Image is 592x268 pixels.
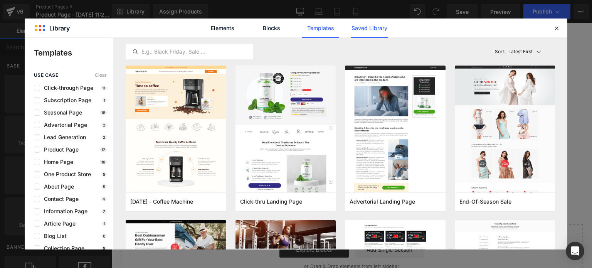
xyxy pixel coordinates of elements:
p: 5 [101,246,107,251]
span: Click-thru Landing Page [240,198,302,205]
span: Subscription Page [40,97,91,103]
a: Templates [302,19,339,38]
span: use case [34,72,58,78]
span: Sort: [495,49,505,54]
span: One Product Store [40,171,91,177]
span: Click-through Page [40,85,93,91]
p: 11 [101,86,107,90]
span: Advertorial Page [40,122,87,128]
p: 1 [102,221,107,226]
span: Advertorial Landing Page [350,198,415,205]
a: Blood Sugar x 60 capsulas Para aliviar azúcar inestable, sobre peso y cambios de humor [246,23,466,42]
p: 4 [101,197,107,201]
a: Add Single Section [244,219,313,234]
p: 7 [101,209,107,214]
span: $84,900.00 [359,45,394,56]
button: Latest FirstSort:Latest First [492,44,555,59]
p: or Drag & Drop elements from left sidebar [22,241,459,246]
a: Blocks [253,19,290,38]
p: 2 [101,123,107,127]
span: Blog List [40,233,67,239]
input: E.g.: Black Friday, Sale,... [126,47,253,56]
p: 1 [102,98,107,103]
span: Home Page [40,159,73,165]
span: Lead Generation [40,134,86,140]
a: Explore Blocks [168,219,237,234]
p: 2 [101,135,107,140]
p: Templates [34,47,113,59]
span: Assign a product [143,22,198,30]
a: Elements [204,19,241,38]
span: Seasonal Page [40,110,82,116]
span: Article Page [40,221,76,227]
p: 5 [101,172,107,177]
span: Product Page [40,147,79,153]
p: 18 [100,160,107,164]
p: 5 [101,184,107,189]
span: Information Page [40,208,87,214]
span: Thanksgiving - Coffee Machine [130,198,193,205]
label: Title [246,67,466,77]
span: About Page [40,184,74,190]
p: 12 [100,147,107,152]
p: 0 [101,234,107,238]
span: End-Of-Season Sale [459,198,511,205]
span: Clear [95,72,107,78]
span: Default Title [254,77,294,93]
a: Saved Library [351,19,388,38]
p: 18 [100,110,107,115]
span: Add To Cart [334,133,378,142]
span: Collection Page [40,245,84,251]
span: Contact Page [40,196,79,202]
p: Latest First [508,48,533,55]
div: Open Intercom Messenger [566,242,584,260]
span: and use this template to present it on live store [143,22,353,31]
label: Quantity [246,99,466,109]
button: Add To Cart [322,128,390,147]
span: $124,900.00 [318,46,355,54]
